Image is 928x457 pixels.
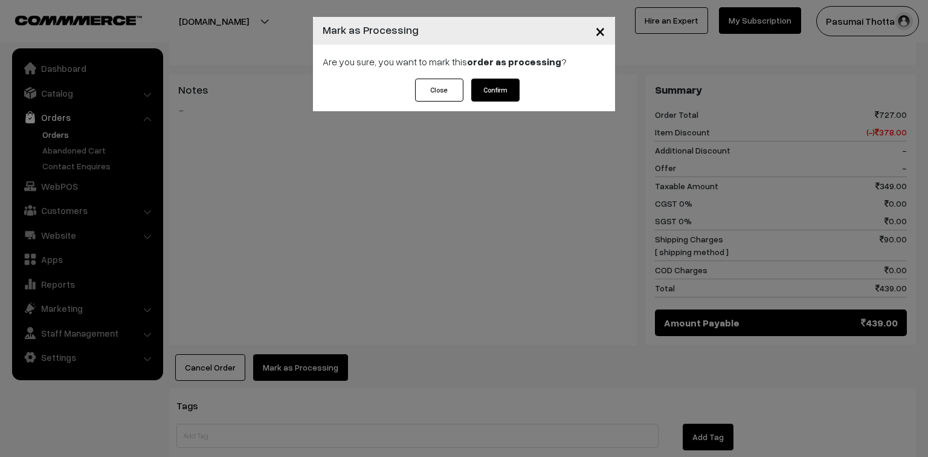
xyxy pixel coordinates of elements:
[415,79,463,102] button: Close
[595,19,605,42] span: ×
[585,12,615,50] button: Close
[323,22,419,38] h4: Mark as Processing
[471,79,520,102] button: Confirm
[467,56,561,68] strong: order as processing
[313,45,615,79] div: Are you sure, you want to mark this ?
